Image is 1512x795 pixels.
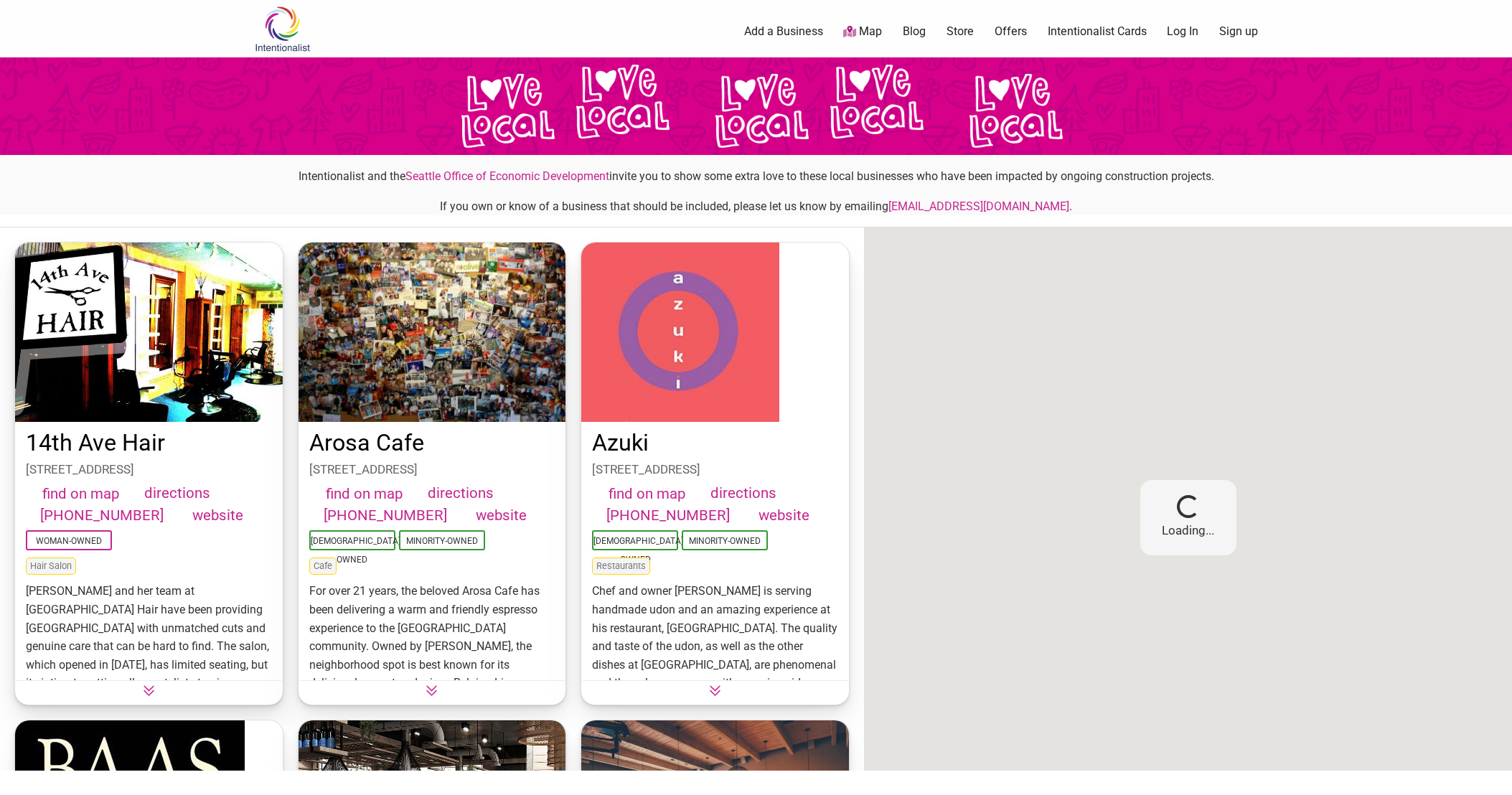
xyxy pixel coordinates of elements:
div: [STREET_ADDRESS] [592,461,838,479]
a: [PHONE_NUMBER] [592,504,730,527]
div: [STREET_ADDRESS] [309,461,555,479]
a: Add a Business [744,24,823,39]
a: 14th Ave Hair [26,429,165,456]
span: Minority-Owned [399,530,485,550]
span: [DEMOGRAPHIC_DATA]-Owned [309,530,395,550]
span: [DEMOGRAPHIC_DATA]-Owned [592,530,678,550]
a: Log In [1167,24,1198,39]
a: Azuki [592,429,649,456]
img: Intentionalist [248,6,316,52]
a: [PHONE_NUMBER] [26,504,164,527]
div: [STREET_ADDRESS] [26,461,272,479]
a: Sign up [1219,24,1258,39]
button: find on map [26,482,119,504]
p: Intentionalist and the invite you to show some extra love to these local businesses who have been... [240,167,1273,186]
p: For over 21 years, the beloved Arosa Cafe has been delivering a warm and friendly espresso experi... [309,582,555,710]
a: Map [843,24,882,40]
a: directions [417,482,494,504]
p: [PERSON_NAME] and her team at [GEOGRAPHIC_DATA] Hair have been providing [GEOGRAPHIC_DATA] with u... [26,582,272,710]
a: Blog [903,24,926,39]
a: Store [947,24,974,39]
img: The words "Love Local" in handwritten font [576,65,682,149]
span: Minority-Owned [682,530,768,550]
span: Woman-Owned [26,530,112,550]
p: Chef and owner [PERSON_NAME] is serving handmade udon and an amazing experience at his restaurant... [592,582,838,784]
a: Offers [995,24,1027,39]
img: Azuki [581,243,779,422]
a: directions [700,482,776,504]
button: find on map [309,482,403,504]
img: The words "Love Local" in handwritten font [449,65,555,148]
img: The words "Love Local" in handwritten font [830,65,936,149]
a: Arosa Cafe [309,429,424,456]
a: website [744,504,809,527]
a: Seattle Office of Economic Development [405,169,609,183]
img: The words "Love Local" in handwritten font [957,65,1063,148]
div: Loading... [1140,480,1236,555]
a: website [178,504,243,527]
a: [PHONE_NUMBER] [309,504,447,527]
span: Cafe [309,558,337,575]
button: find on map [592,482,685,504]
a: website [461,504,527,527]
a: [EMAIL_ADDRESS][DOMAIN_NAME] [888,199,1069,213]
p: If you own or know of a business that should be included, please let us know by emailing . [240,197,1273,216]
a: Intentionalist Cards [1048,24,1147,39]
span: Hair Salon [26,558,76,575]
a: directions [133,482,210,504]
span: Restaurants [592,558,650,575]
img: The words "Love Local" in handwritten font [703,65,809,148]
